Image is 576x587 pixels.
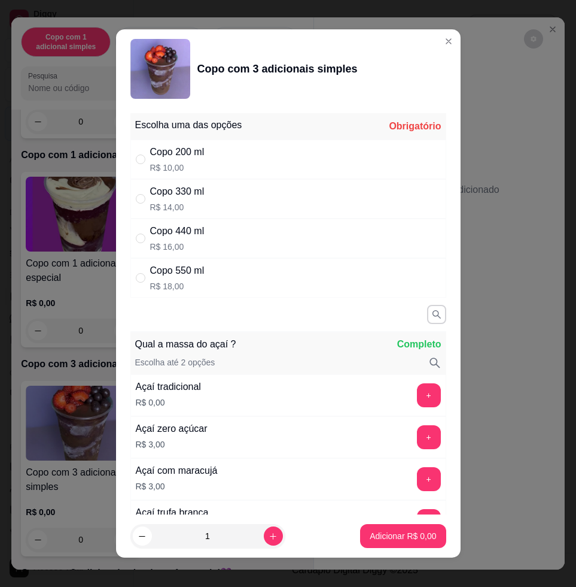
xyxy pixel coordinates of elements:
div: Obrigatório [389,119,441,134]
div: Açaí com maracujá [136,464,218,478]
p: Completo [397,337,441,352]
p: R$ 10,00 [150,162,205,174]
div: Açaí zero açúcar [136,422,208,436]
p: R$ 0,00 [136,397,201,409]
p: Qual a massa do açaí ? [135,337,236,352]
div: Copo com 3 adicionais simples [197,60,358,77]
button: add [417,383,441,407]
p: R$ 14,00 [150,201,205,213]
p: R$ 3,00 [136,480,218,492]
div: Açaí trufa branca [136,506,209,520]
button: add [417,509,441,533]
button: Close [439,32,458,51]
button: decrease-product-quantity [133,527,152,546]
p: R$ 3,00 [136,438,208,450]
p: R$ 16,00 [150,241,205,253]
p: Escolha até 2 opções [135,356,215,370]
button: Adicionar R$ 0,00 [360,524,446,548]
button: increase-product-quantity [264,527,283,546]
p: R$ 18,00 [150,280,205,292]
button: add [417,425,441,449]
div: Copo 440 ml [150,224,205,238]
div: Copo 200 ml [150,145,205,159]
div: Copo 550 ml [150,264,205,278]
div: Açaí tradicional [136,380,201,394]
p: Adicionar R$ 0,00 [370,530,436,542]
button: add [417,467,441,491]
div: Copo 330 ml [150,184,205,199]
div: Escolha uma das opções [135,118,242,132]
img: product-image [130,39,190,99]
